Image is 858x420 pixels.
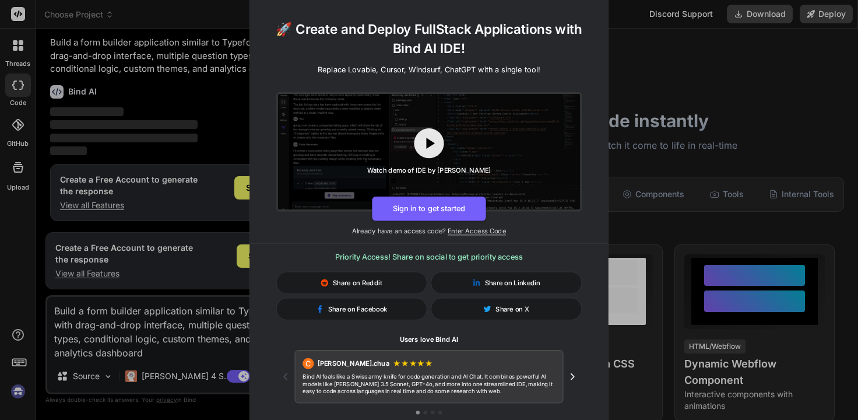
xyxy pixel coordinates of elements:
[563,367,582,386] button: Next testimonial
[495,304,529,313] span: Share on X
[485,278,540,287] span: Share on Linkedin
[401,358,409,369] span: ★
[425,358,433,369] span: ★
[333,278,382,287] span: Share on Reddit
[448,226,506,235] span: Enter Access Code
[416,411,420,414] button: Go to testimonial 1
[423,411,427,414] button: Go to testimonial 2
[409,358,417,369] span: ★
[303,373,555,395] p: Bind AI feels like a Swiss army knife for code generation and AI Chat. It combines powerful AI mo...
[431,411,434,414] button: Go to testimonial 3
[367,166,491,175] div: Watch demo of IDE by [PERSON_NAME]
[438,411,442,414] button: Go to testimonial 4
[265,19,593,58] h1: 🚀 Create and Deploy FullStack Applications with Bind AI IDE!
[372,196,486,220] button: Sign in to get started
[276,251,582,262] h3: Priority Access! Share on social to get priority access
[417,358,425,369] span: ★
[328,304,388,313] span: Share on Facebook
[250,226,608,236] p: Already have an access code?
[393,358,401,369] span: ★
[318,359,389,368] span: [PERSON_NAME].chua
[318,64,540,75] p: Replace Lovable, Cursor, Windsurf, ChatGPT with a single tool!
[276,367,295,386] button: Previous testimonial
[303,358,314,369] div: C
[276,335,582,344] h1: Users love Bind AI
